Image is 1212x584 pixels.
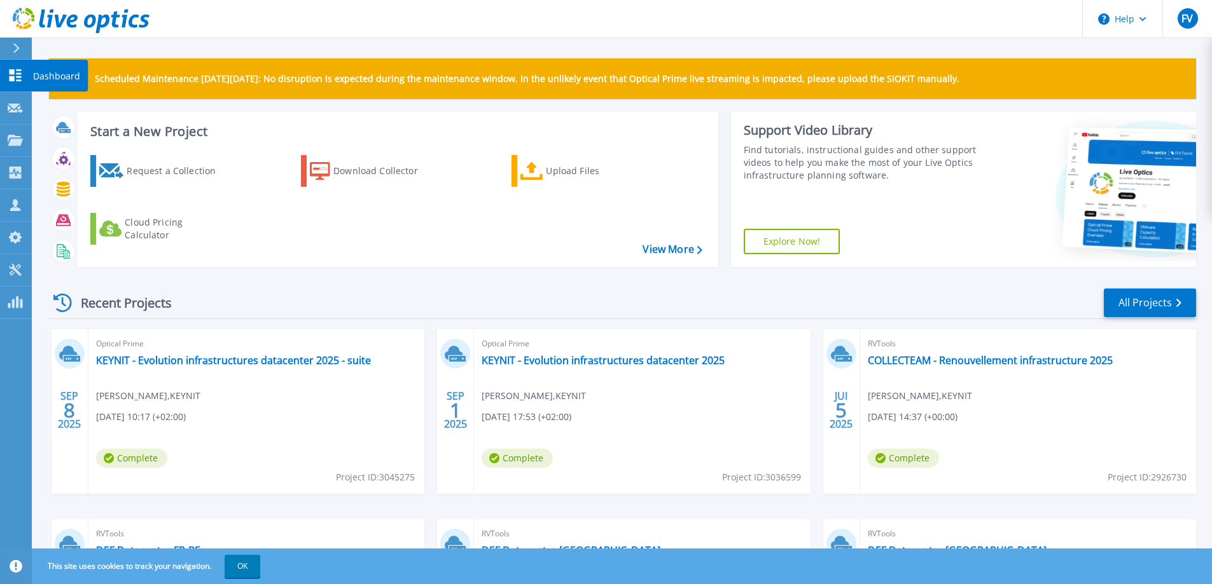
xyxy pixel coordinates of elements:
[744,122,981,139] div: Support Video Library
[744,229,840,254] a: Explore Now!
[868,544,1047,557] a: DEF Datacenter [GEOGRAPHIC_DATA]
[96,410,186,424] span: [DATE] 10:17 (+02:00)
[868,337,1188,351] span: RVTools
[49,287,189,318] div: Recent Projects
[1181,13,1193,24] span: FV
[96,544,200,557] a: DEF Datacenter FR-BE
[127,158,228,184] div: Request a Collection
[57,387,81,433] div: SEP 2025
[868,527,1188,541] span: RVTools
[225,555,260,578] button: OK
[868,354,1113,367] a: COLLECTEAM - Renouvellement infrastructure 2025
[336,470,415,484] span: Project ID: 3045275
[450,405,461,416] span: 1
[96,354,371,367] a: KEYNIT - Evolution infrastructures datacenter 2025 - suite
[90,213,232,245] a: Cloud Pricing Calculator
[64,405,75,416] span: 8
[301,155,443,187] a: Download Collector
[96,449,167,468] span: Complete
[443,387,468,433] div: SEP 2025
[90,155,232,187] a: Request a Collection
[482,389,586,403] span: [PERSON_NAME] , KEYNIT
[482,354,725,367] a: KEYNIT - Evolution infrastructures datacenter 2025
[35,555,260,578] span: This site uses cookies to track your navigation.
[1108,470,1187,484] span: Project ID: 2926730
[33,60,80,93] p: Dashboard
[722,470,801,484] span: Project ID: 3036599
[1104,289,1196,317] a: All Projects
[835,405,847,416] span: 5
[333,158,435,184] div: Download Collector
[482,544,660,557] a: DEF Datacenter [GEOGRAPHIC_DATA]
[96,337,417,351] span: Optical Prime
[512,155,653,187] a: Upload Files
[868,410,958,424] span: [DATE] 14:37 (+00:00)
[95,74,959,84] p: Scheduled Maintenance [DATE][DATE]: No disruption is expected during the maintenance window. In t...
[482,337,802,351] span: Optical Prime
[546,158,648,184] div: Upload Files
[482,527,802,541] span: RVTools
[643,243,702,255] a: View More
[90,125,702,139] h3: Start a New Project
[744,144,981,182] div: Find tutorials, instructional guides and other support videos to help you make the most of your L...
[96,389,200,403] span: [PERSON_NAME] , KEYNIT
[96,527,417,541] span: RVTools
[829,387,853,433] div: JUI 2025
[482,449,553,468] span: Complete
[868,389,972,403] span: [PERSON_NAME] , KEYNIT
[482,410,571,424] span: [DATE] 17:53 (+02:00)
[125,216,226,241] div: Cloud Pricing Calculator
[868,449,939,468] span: Complete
